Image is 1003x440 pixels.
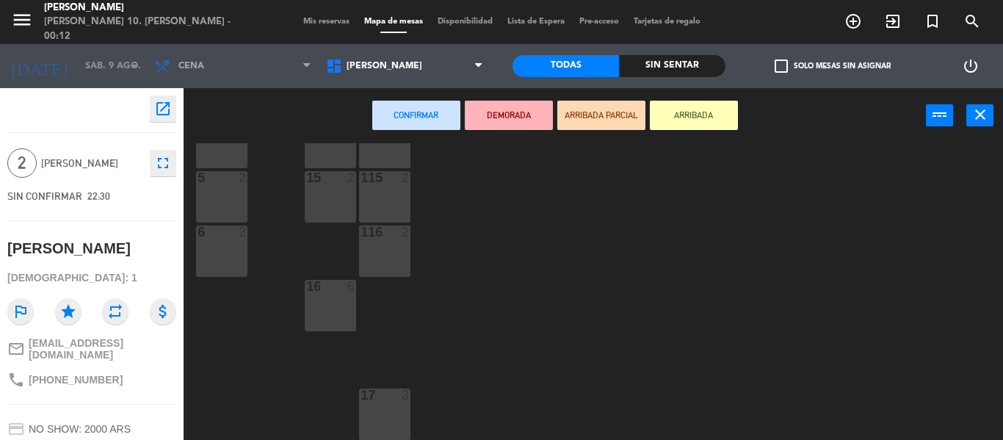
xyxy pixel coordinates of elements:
[150,298,176,325] i: attach_money
[402,226,410,239] div: 2
[619,55,725,77] div: Sin sentar
[884,12,902,30] i: exit_to_app
[361,226,361,239] div: 116
[29,337,176,361] span: [EMAIL_ADDRESS][DOMAIN_NAME]
[572,18,626,26] span: Pre-acceso
[150,95,176,122] button: open_in_new
[372,101,460,130] button: Confirmar
[7,337,176,361] a: mail_outline[EMAIL_ADDRESS][DOMAIN_NAME]
[102,298,128,325] i: repeat
[361,171,361,184] div: 115
[347,171,356,184] div: 2
[347,61,422,71] span: [PERSON_NAME]
[7,298,34,325] i: outlined_flag
[963,12,981,30] i: search
[29,374,123,386] span: [PHONE_NUMBER]
[198,226,198,239] div: 6
[11,9,33,36] button: menu
[154,154,172,172] i: fullscreen
[7,237,131,261] div: [PERSON_NAME]
[7,420,25,438] i: credit_card
[557,101,645,130] button: ARRIBADA PARCIAL
[513,55,619,77] div: Todas
[44,15,240,43] div: [PERSON_NAME] 10. [PERSON_NAME] - 00:12
[924,12,941,30] i: turned_in_not
[361,389,361,402] div: 17
[347,280,356,293] div: 6
[971,106,989,123] i: close
[500,18,572,26] span: Lista de Espera
[7,371,25,389] i: phone
[239,226,247,239] div: 2
[962,57,980,75] i: power_settings_new
[650,101,738,130] button: ARRIBADA
[626,18,708,26] span: Tarjetas de regalo
[29,423,131,435] span: NO SHOW: 2000 ARS
[306,280,307,293] div: 16
[198,171,198,184] div: 5
[11,9,33,31] i: menu
[357,18,430,26] span: Mapa de mesas
[296,18,357,26] span: Mis reservas
[7,190,82,202] span: SIN CONFIRMAR
[178,61,204,71] span: Cena
[402,389,410,402] div: 3
[150,150,176,176] button: fullscreen
[87,190,110,202] span: 22:30
[775,59,891,73] label: Solo mesas sin asignar
[430,18,500,26] span: Disponibilidad
[465,101,553,130] button: DEMORADA
[402,171,410,184] div: 2
[844,12,862,30] i: add_circle_outline
[966,104,993,126] button: close
[55,298,82,325] i: star
[306,171,307,184] div: 15
[126,57,143,75] i: arrow_drop_down
[41,155,142,172] span: [PERSON_NAME]
[44,1,240,15] div: [PERSON_NAME]
[239,171,247,184] div: 2
[7,340,25,358] i: mail_outline
[931,106,949,123] i: power_input
[926,104,953,126] button: power_input
[775,59,788,73] span: check_box_outline_blank
[7,148,37,178] span: 2
[7,265,176,291] div: [DEMOGRAPHIC_DATA]: 1
[154,100,172,118] i: open_in_new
